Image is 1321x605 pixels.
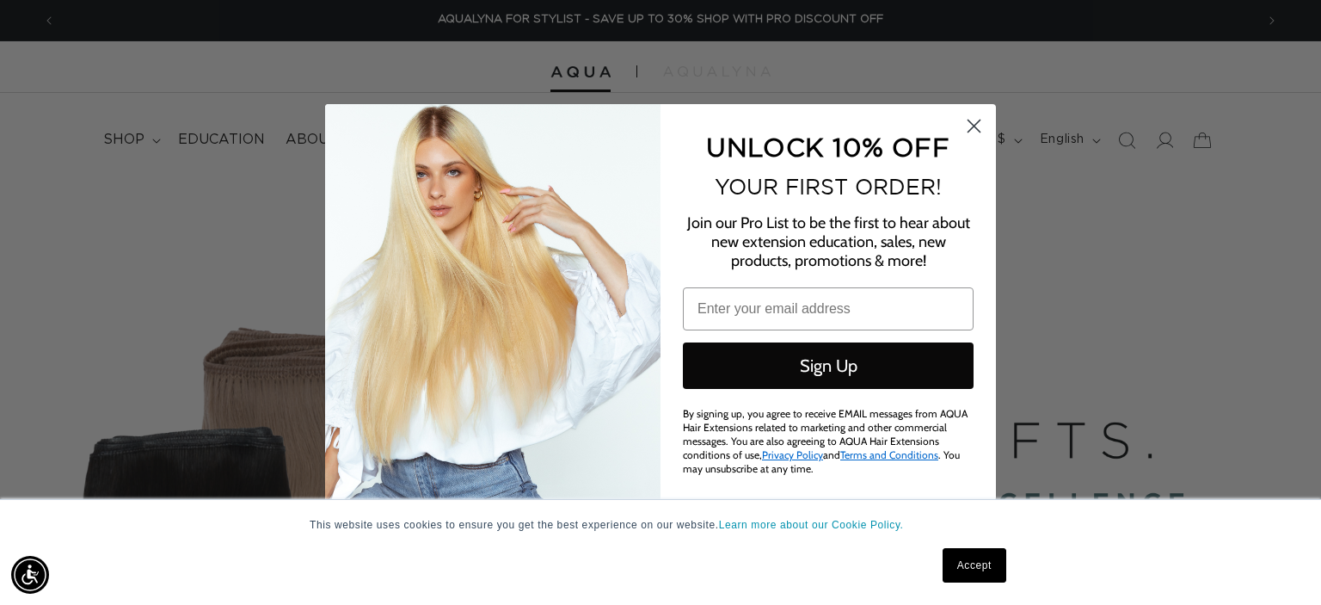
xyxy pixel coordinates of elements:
span: YOUR FIRST ORDER! [715,175,942,199]
a: Terms and Conditions [840,448,938,461]
span: UNLOCK 10% OFF [706,133,949,161]
iframe: Chat Widget [1235,522,1321,605]
p: This website uses cookies to ensure you get the best experience on our website. [310,517,1011,533]
a: Learn more about our Cookie Policy. [719,519,904,531]
div: Accessibility Menu [11,556,49,594]
span: By signing up, you agree to receive EMAIL messages from AQUA Hair Extensions related to marketing... [683,407,968,475]
button: Sign Up [683,343,974,389]
span: Join our Pro List to be the first to hear about new extension education, sales, new products, pro... [687,213,970,270]
a: Privacy Policy [762,448,823,461]
a: Accept [943,548,1006,583]
img: daab8b0d-f573-4e8c-a4d0-05ad8d765127.png [325,104,660,501]
button: Close dialog [959,111,989,141]
input: Enter your email address [683,287,974,330]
